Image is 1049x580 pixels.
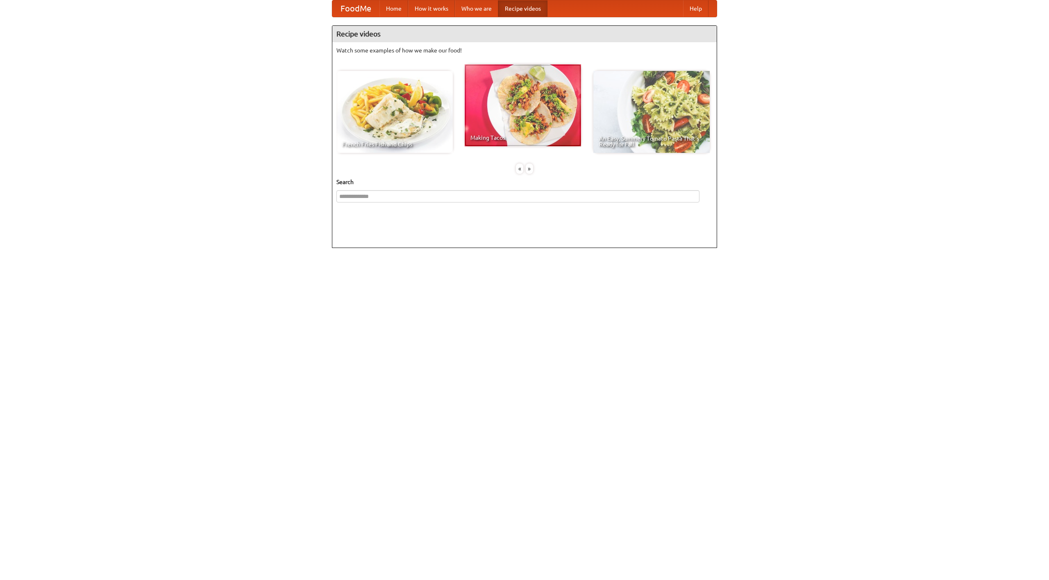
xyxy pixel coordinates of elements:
[408,0,455,17] a: How it works
[336,46,713,55] p: Watch some examples of how we make our food!
[455,0,498,17] a: Who we are
[332,0,379,17] a: FoodMe
[332,26,717,42] h4: Recipe videos
[683,0,708,17] a: Help
[336,178,713,186] h5: Search
[599,136,704,147] span: An Easy, Summery Tomato Pasta That's Ready for Fall
[526,164,533,174] div: »
[336,71,453,153] a: French Fries Fish and Chips
[516,164,523,174] div: «
[342,141,447,147] span: French Fries Fish and Chips
[593,71,710,153] a: An Easy, Summery Tomato Pasta That's Ready for Fall
[498,0,547,17] a: Recipe videos
[470,135,575,141] span: Making Tacos
[465,64,581,146] a: Making Tacos
[379,0,408,17] a: Home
